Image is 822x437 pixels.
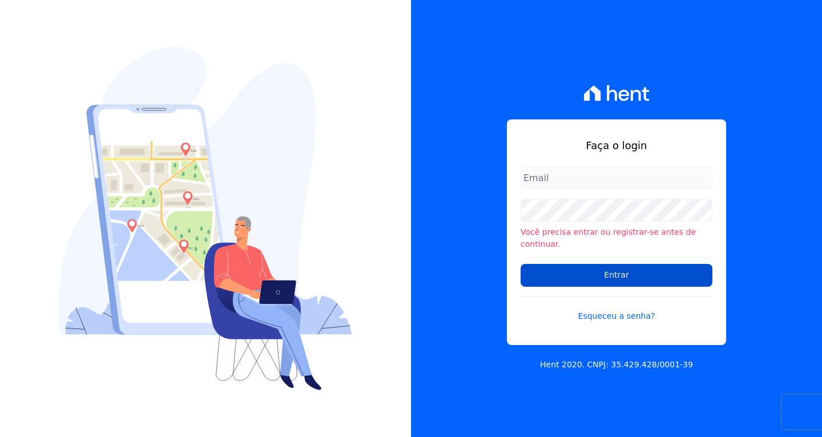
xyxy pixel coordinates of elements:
input: Entrar [521,264,712,287]
a: Esqueceu a senha? [521,296,712,322]
li: Você precisa entrar ou registrar-se antes de continuar. [521,226,712,250]
img: Login [59,47,352,390]
h1: Faça o login [521,138,712,153]
input: Email [521,167,712,190]
p: Hent 2020. CNPJ: 35.429.428/0001-39 [540,359,693,371]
